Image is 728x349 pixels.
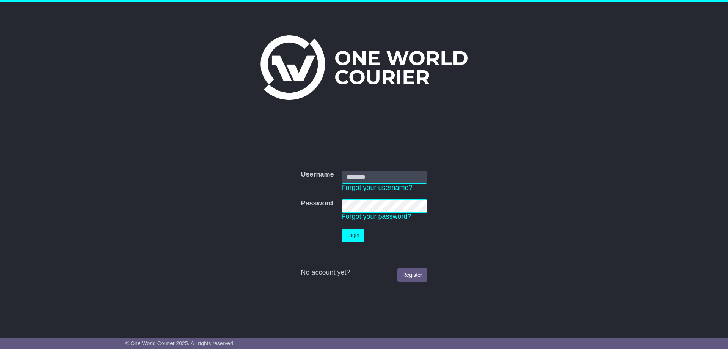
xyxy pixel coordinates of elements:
a: Register [397,268,427,282]
label: Username [301,171,334,179]
img: One World [260,35,468,100]
div: No account yet? [301,268,427,277]
a: Forgot your username? [342,184,413,191]
button: Login [342,229,364,242]
span: © One World Courier 2025. All rights reserved. [125,340,235,346]
a: Forgot your password? [342,213,411,220]
label: Password [301,199,333,208]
